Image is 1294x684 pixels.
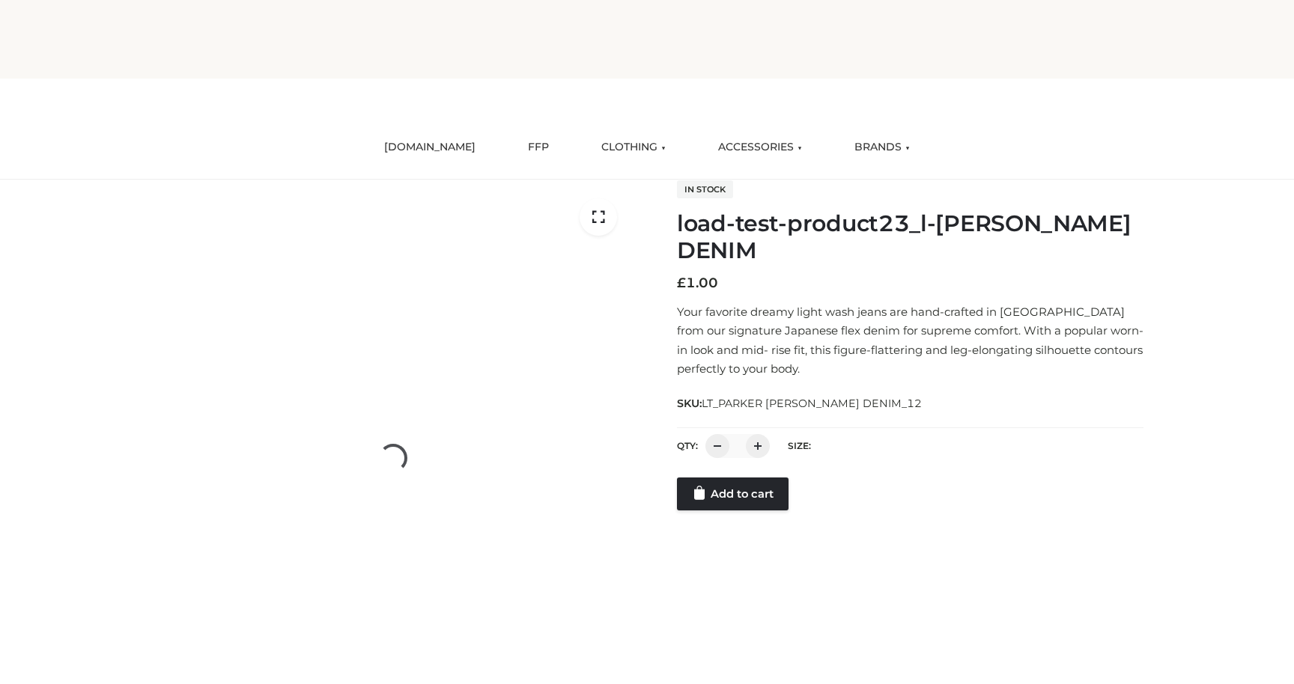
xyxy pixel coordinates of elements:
a: [DOMAIN_NAME] [373,131,487,164]
span: SKU: [677,394,923,412]
span: LT_PARKER [PERSON_NAME] DENIM_12 [702,397,922,410]
label: QTY: [677,440,698,451]
a: FFP [517,131,560,164]
a: BRANDS [843,131,921,164]
label: Size: [788,440,811,451]
bdi: 1.00 [677,275,718,291]
h1: load-test-product23_l-[PERSON_NAME] DENIM [677,210,1143,264]
a: CLOTHING [590,131,677,164]
span: £ [677,275,686,291]
a: ACCESSORIES [707,131,813,164]
a: Add to cart [677,477,789,510]
p: Your favorite dreamy light wash jeans are hand-crafted in [GEOGRAPHIC_DATA] from our signature Ja... [677,302,1143,379]
span: In stock [677,180,733,198]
